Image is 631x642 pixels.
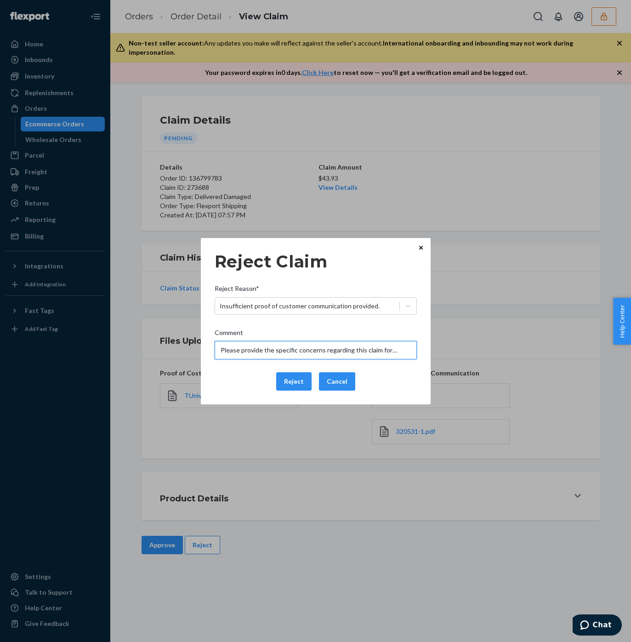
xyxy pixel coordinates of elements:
span: Chat [20,6,39,15]
div: Insufficient proof of customer communication provided. [220,301,380,311]
button: Reject [276,372,312,391]
h3: Reject Claim [215,252,417,271]
button: Cancel [319,372,355,391]
span: Comment [215,328,243,341]
span: Reject Reason* [215,284,259,297]
button: Close [416,243,426,253]
input: Comment [215,341,417,359]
